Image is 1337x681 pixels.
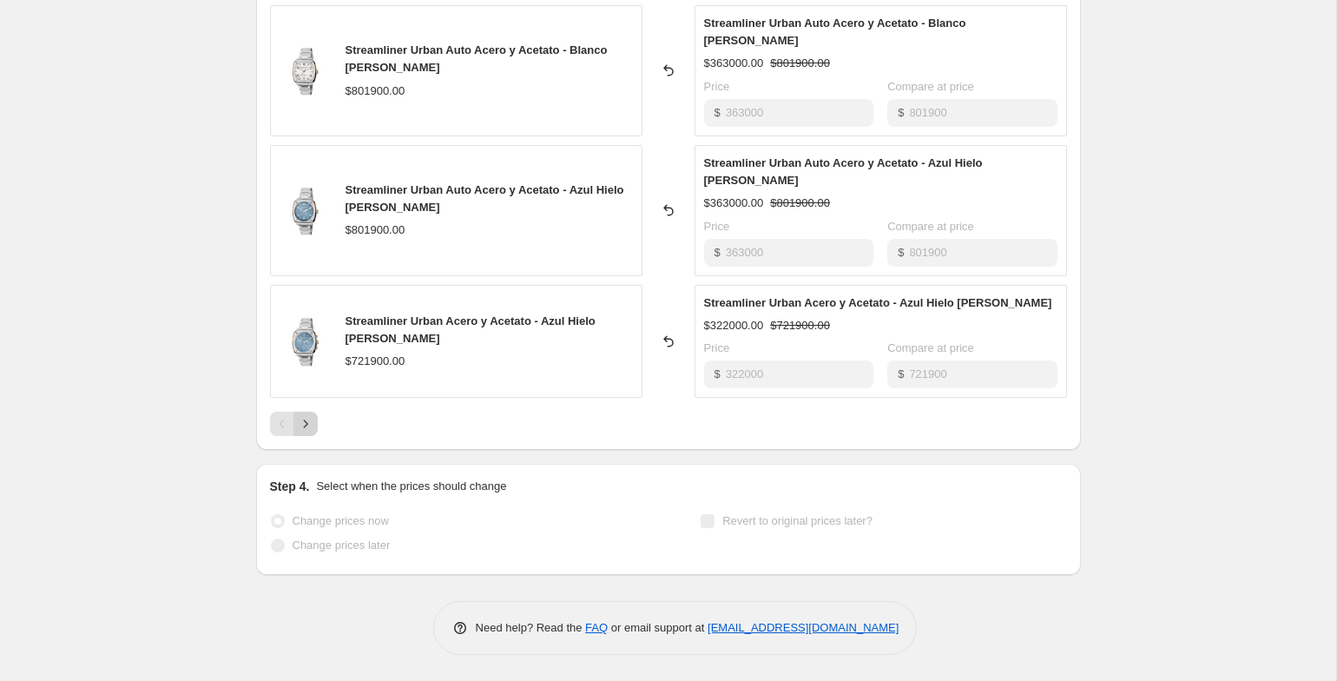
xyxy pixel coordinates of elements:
[346,83,405,100] div: $801900.00
[898,106,904,119] span: $
[293,412,318,436] button: Next
[887,220,974,233] span: Compare at price
[715,367,721,380] span: $
[704,341,730,354] span: Price
[346,183,624,214] span: Streamliner Urban Auto Acero y Acetato - Azul Hielo [PERSON_NAME]
[293,539,391,552] span: Change prices later
[346,314,596,345] span: Streamliner Urban Acero y Acetato - Azul Hielo [PERSON_NAME]
[293,514,389,527] span: Change prices now
[346,353,405,370] div: $721900.00
[704,17,966,47] span: Streamliner Urban Auto Acero y Acetato - Blanco [PERSON_NAME]
[316,478,506,495] p: Select when the prices should change
[704,55,764,72] div: $363000.00
[280,44,332,96] img: Streamliner-Urban-HMS-23640.S.T.2.SB_80x.jpg
[770,317,830,334] strike: $721900.00
[704,317,764,334] div: $322000.00
[722,514,873,527] span: Revert to original prices later?
[346,221,405,239] div: $801900.00
[704,156,983,187] span: Streamliner Urban Auto Acero y Acetato - Azul Hielo [PERSON_NAME]
[704,220,730,233] span: Price
[887,80,974,93] span: Compare at price
[585,621,608,634] a: FAQ
[280,315,332,367] img: Streamliner-Urban-23142.S.T.25.SB_80x.jpg
[770,55,830,72] strike: $801900.00
[898,367,904,380] span: $
[346,43,608,74] span: Streamliner Urban Auto Acero y Acetato - Blanco [PERSON_NAME]
[280,184,332,236] img: Streamliner-Urban-HMS-23640.S.T.25.SB_80x.jpg
[476,621,586,634] span: Need help? Read the
[270,412,318,436] nav: Pagination
[270,478,310,495] h2: Step 4.
[715,246,721,259] span: $
[770,195,830,212] strike: $801900.00
[715,106,721,119] span: $
[887,341,974,354] span: Compare at price
[708,621,899,634] a: [EMAIL_ADDRESS][DOMAIN_NAME]
[704,195,764,212] div: $363000.00
[704,296,1052,309] span: Streamliner Urban Acero y Acetato - Azul Hielo [PERSON_NAME]
[898,246,904,259] span: $
[608,621,708,634] span: or email support at
[704,80,730,93] span: Price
